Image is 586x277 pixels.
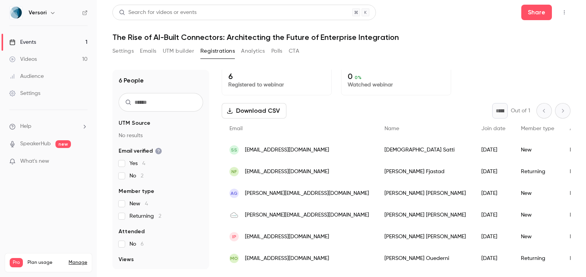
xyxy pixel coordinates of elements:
p: Out of 1 [511,107,530,115]
div: Returning [513,248,562,269]
span: 4 [145,201,148,206]
span: Member type [119,188,154,195]
div: [DATE] [474,161,513,182]
span: 0 % [355,75,362,80]
button: Registrations [200,45,235,57]
span: Email verified [119,147,162,155]
div: Audience [9,72,44,80]
span: Pro [10,258,23,267]
span: Join date [481,126,505,131]
span: [PERSON_NAME][EMAIL_ADDRESS][DOMAIN_NAME] [245,189,369,198]
span: Attended [119,228,145,236]
button: Analytics [241,45,265,57]
span: Views [119,256,134,263]
span: Yes [129,160,145,167]
div: [PERSON_NAME] [PERSON_NAME] [377,204,474,226]
span: 2 [141,173,143,179]
span: [EMAIL_ADDRESS][DOMAIN_NAME] [245,146,329,154]
div: New [513,139,562,161]
button: Settings [112,45,134,57]
div: [PERSON_NAME] Ouederni [377,248,474,269]
span: Email [229,126,243,131]
div: [DATE] [474,139,513,161]
img: mindcloudconnections.com [229,210,239,220]
p: Watched webinar [348,81,445,89]
div: [DATE] [474,248,513,269]
span: Member type [521,126,554,131]
div: [PERSON_NAME] [PERSON_NAME] [377,226,474,248]
button: Emails [140,45,156,57]
div: New [513,182,562,204]
button: CTA [289,45,299,57]
p: No results [119,132,203,139]
span: 6 [141,241,144,247]
p: 0 [348,72,445,81]
p: Registered to webinar [228,81,325,89]
p: No results [119,268,203,276]
div: Videos [9,55,37,63]
span: 2 [159,213,161,219]
span: Name [384,126,399,131]
span: 4 [142,161,145,166]
h1: The Rise of AI-Built Connectors: Architecting the Future of Enterprise Integration [112,33,570,42]
img: Versori [10,7,22,19]
div: Search for videos or events [119,9,196,17]
span: SS [231,146,237,153]
div: [PERSON_NAME] [PERSON_NAME] [377,182,474,204]
button: Download CSV [222,103,286,119]
span: NF [231,168,237,175]
div: [PERSON_NAME] Fjastad [377,161,474,182]
div: [DATE] [474,204,513,226]
span: [EMAIL_ADDRESS][DOMAIN_NAME] [245,233,329,241]
div: [DATE] [474,182,513,204]
div: [DEMOGRAPHIC_DATA] Satti [377,139,474,161]
div: Events [9,38,36,46]
span: [PERSON_NAME][EMAIL_ADDRESS][DOMAIN_NAME] [245,211,369,219]
span: Plan usage [28,260,64,266]
span: What's new [20,157,49,165]
span: new [55,140,71,148]
div: Settings [9,89,40,97]
h1: 6 People [119,76,144,85]
div: [DATE] [474,226,513,248]
span: Returning [129,212,161,220]
span: [EMAIL_ADDRESS][DOMAIN_NAME] [245,168,329,176]
div: New [513,204,562,226]
span: UTM Source [119,119,150,127]
span: No [129,240,144,248]
li: help-dropdown-opener [9,122,88,131]
a: SpeakerHub [20,140,51,148]
span: AG [231,190,238,197]
div: Returning [513,161,562,182]
span: MO [230,255,238,262]
span: IP [232,233,236,240]
span: New [129,200,148,208]
h6: Versori [29,9,47,17]
p: 6 [228,72,325,81]
span: No [129,172,143,180]
a: Manage [69,260,87,266]
iframe: Noticeable Trigger [78,158,88,165]
button: Share [521,5,552,20]
span: [EMAIL_ADDRESS][DOMAIN_NAME] [245,255,329,263]
button: Polls [271,45,283,57]
div: New [513,226,562,248]
button: UTM builder [163,45,194,57]
span: Help [20,122,31,131]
